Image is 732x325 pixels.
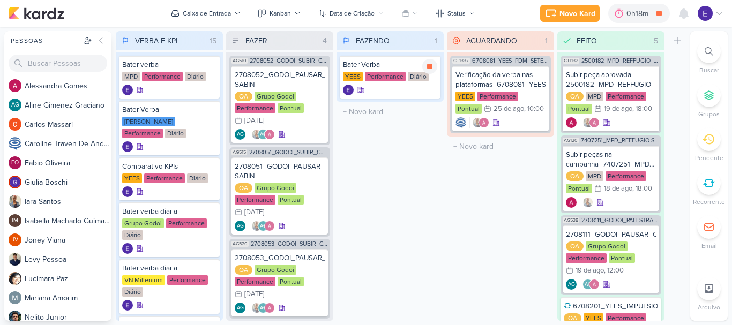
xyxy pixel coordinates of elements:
img: Eduardo Quaresma [122,85,133,95]
div: QA [566,241,584,251]
img: Eduardo Quaresma [122,141,133,152]
div: Performance [566,253,607,263]
div: MPD [122,72,140,81]
span: 2500182_MPD_REFFUGIO_DESDOBRAMENTO_CRIATIVOS_V3 [581,58,659,64]
div: Diário [185,72,206,81]
div: 2708052_GODOI_PAUSAR_ANUNCIO_ALBERT SABIN [235,70,325,89]
div: Performance [235,277,275,286]
div: 15 [205,35,221,47]
input: + Novo kard [449,139,552,154]
span: 2708053_GODOI_SUBIR_CONTEUDO_SOCIAL_EM_PERFORMANCE_VITAL [251,241,328,247]
span: CT1337 [452,58,470,64]
div: Pontual [566,104,592,114]
span: 2708051_GODOI_SUBIR_CONTEUDO_SOCIAL_EM_PERFORMANCE_AB [249,149,328,155]
p: AG [237,132,244,138]
div: , 12:00 [604,267,624,274]
div: Performance [477,92,518,101]
img: kardz.app [9,7,64,20]
div: , 18:00 [632,105,652,112]
div: A l i n e G i m e n e z G r a c i a n o [25,100,111,111]
div: J o n e y V i a n a [25,235,111,246]
div: Aline Gimenez Graciano [258,129,268,140]
div: Aline Gimenez Graciano [235,303,245,313]
input: Buscar Pessoas [9,55,107,72]
div: Pontual [278,277,304,286]
div: Pontual [609,253,635,263]
p: AG [237,224,244,229]
img: Iara Santos [582,117,593,128]
div: Performance [365,72,406,81]
div: I s a b e l l a M a c h a d o G u i m a r ã e s [25,215,111,226]
div: F a b i o O l i v e i r a [25,157,111,169]
img: Alessandra Gomes [566,117,577,128]
div: 6708201_YEES_IMPULSIONAMENTO_SOCIAL [564,301,658,311]
div: Diário [122,287,143,297]
div: Pontual [278,195,304,205]
div: Performance [235,103,275,113]
div: N e l i t o J u n i o r [25,312,111,323]
div: Novo Kard [559,8,595,19]
p: AG [585,282,592,288]
img: Eduardo Quaresma [698,6,713,21]
div: L u c i m a r a P a z [25,273,111,284]
div: QA [564,313,581,323]
span: AG515 [231,149,247,155]
div: Isabella Machado Guimarães [9,214,21,227]
input: + Novo kard [339,104,442,119]
div: Pontual [455,104,482,114]
div: 19 de ago [576,267,604,274]
div: QA [235,92,252,101]
div: 2708111_GODOI_PAUSAR_CAMPANHA_PALESTRA_VITAL [566,230,656,239]
div: Aline Gimenez Graciano [566,279,577,290]
div: Colaboradores: Iara Santos, Alessandra Gomes [469,117,489,128]
div: Aline Gimenez Graciano [258,303,268,313]
div: Criador(a): Eduardo Quaresma [122,186,133,197]
div: Colaboradores: Iara Santos, Alessandra Gomes [580,117,600,128]
p: AG [260,224,267,229]
div: Subir peça aprovada 2500182_MPD_REFFUGIO_DESDOBRAMENTO_CRIATIVOS_V3 [566,70,656,89]
img: Iara Santos [472,117,483,128]
span: 2708111_GODOI_PALESTRA_VITAL [581,217,659,223]
p: Buscar [699,65,719,75]
span: AG538 [563,217,579,223]
li: Ctrl + F [690,40,728,75]
img: Mariana Amorim [9,291,21,304]
div: Subir peças na campanha_7407251_MPD_REFFUGIO SMART_CAMPANHA INVESTIDORES [566,150,656,169]
img: Alessandra Gomes [589,117,600,128]
div: Diário [187,173,208,183]
div: Fabio Oliveira [9,156,21,169]
div: Criador(a): Caroline Traven De Andrade [455,117,466,128]
p: AG [11,102,19,108]
p: IM [12,218,18,224]
span: 2708052_GODOI_SUBIR_CONTEUDO_SOCIAL_EM_PERFORMANCE_SABIN [250,58,328,64]
div: L e v y P e s s o a [25,254,111,265]
img: Caroline Traven De Andrade [455,117,466,128]
img: Alessandra Gomes [479,117,489,128]
div: G i u l i a B o s c h i [25,177,111,188]
p: Email [701,241,717,251]
div: Performance [122,129,163,138]
div: Diário [165,129,186,138]
img: Eduardo Quaresma [122,243,133,254]
div: Colaboradores: Iara Santos, Aline Gimenez Graciano, Alessandra Gomes [249,221,275,231]
div: Colaboradores: Aline Gimenez Graciano, Alessandra Gomes [580,279,600,290]
img: Alessandra Gomes [566,197,577,208]
div: 19 de ago [604,105,632,112]
div: Pessoas [9,36,81,46]
div: [DATE] [244,291,264,298]
div: Parar relógio [422,59,437,74]
img: Levy Pessoa [9,253,21,266]
div: Bater Verba [343,60,437,70]
div: QA [235,183,252,193]
div: Criador(a): Alessandra Gomes [566,197,577,208]
div: Performance [142,72,183,81]
div: Aline Gimenez Graciano [9,99,21,111]
p: FO [11,160,19,166]
div: Colaboradores: Iara Santos [580,197,593,208]
div: 5 [649,35,662,47]
div: Aline Gimenez Graciano [582,279,593,290]
div: Diário [408,72,429,81]
div: QA [566,171,584,181]
div: Grupo Godoi [255,183,296,193]
img: Alessandra Gomes [264,303,275,313]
